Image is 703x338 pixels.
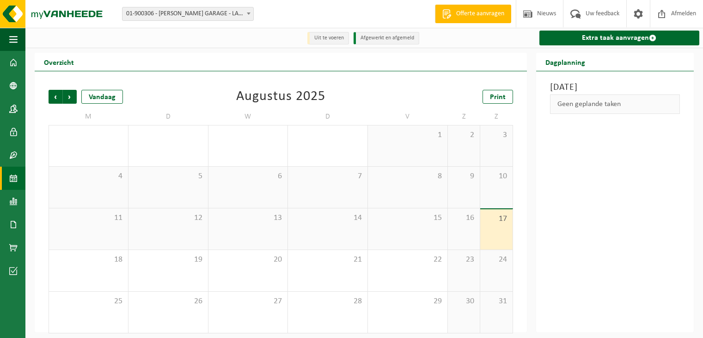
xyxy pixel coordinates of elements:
[452,213,475,223] span: 16
[452,296,475,307] span: 30
[293,171,363,182] span: 7
[373,130,443,140] span: 1
[236,90,325,104] div: Augustus 2025
[539,31,700,45] a: Extra taak aanvragen
[550,81,680,94] h3: [DATE]
[485,296,507,307] span: 31
[373,296,443,307] span: 29
[122,7,254,21] span: 01-900306 - DEMAN PAUL GARAGE - LAUWE
[54,213,123,223] span: 11
[435,5,511,23] a: Offerte aanvragen
[213,255,283,265] span: 20
[485,171,507,182] span: 10
[448,108,480,125] td: Z
[373,255,443,265] span: 22
[213,171,283,182] span: 6
[480,108,513,125] td: Z
[293,213,363,223] span: 14
[122,7,253,20] span: 01-900306 - DEMAN PAUL GARAGE - LAUWE
[133,255,203,265] span: 19
[485,255,507,265] span: 24
[454,9,507,19] span: Offerte aanvragen
[128,108,208,125] td: D
[293,296,363,307] span: 28
[452,130,475,140] span: 2
[368,108,448,125] td: V
[133,296,203,307] span: 26
[373,213,443,223] span: 15
[54,296,123,307] span: 25
[35,53,83,71] h2: Overzicht
[133,171,203,182] span: 5
[307,32,349,44] li: Uit te voeren
[354,32,419,44] li: Afgewerkt en afgemeld
[133,213,203,223] span: 12
[54,255,123,265] span: 18
[485,130,507,140] span: 3
[485,214,507,224] span: 17
[536,53,594,71] h2: Dagplanning
[49,90,62,104] span: Vorige
[373,171,443,182] span: 8
[49,108,128,125] td: M
[483,90,513,104] a: Print
[81,90,123,104] div: Vandaag
[452,171,475,182] span: 9
[288,108,368,125] td: D
[452,255,475,265] span: 23
[213,296,283,307] span: 27
[213,213,283,223] span: 13
[63,90,77,104] span: Volgende
[490,94,506,101] span: Print
[550,94,680,114] div: Geen geplande taken
[208,108,288,125] td: W
[293,255,363,265] span: 21
[54,171,123,182] span: 4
